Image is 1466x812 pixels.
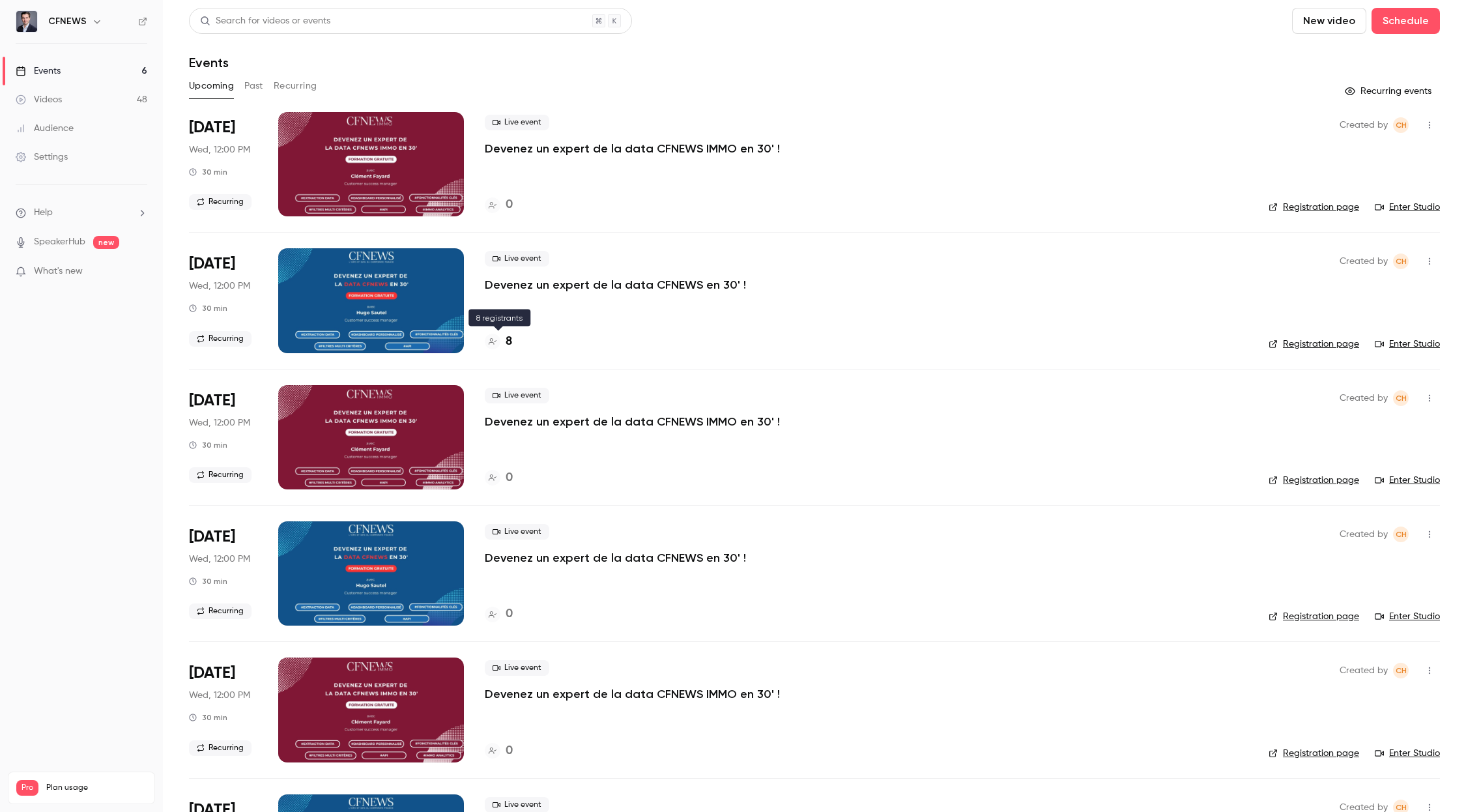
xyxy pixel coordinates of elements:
[46,783,147,793] span: Plan usage
[16,11,37,32] img: CFNEWS
[1269,474,1359,487] a: Registration page
[1375,474,1440,487] a: Enter Studio
[1393,663,1409,678] span: clemence Hasenrader
[189,390,235,411] span: [DATE]
[485,333,512,351] a: 8
[506,333,512,351] h4: 8
[485,469,513,487] a: 0
[485,388,549,403] span: Live event
[1340,117,1388,133] span: Created by
[244,76,263,96] button: Past
[16,151,68,164] div: Settings
[189,553,250,566] span: Wed, 12:00 PM
[132,266,147,278] iframe: Noticeable Trigger
[1393,254,1409,269] span: clemence Hasenrader
[34,265,83,278] span: What's new
[189,663,235,684] span: [DATE]
[93,236,119,249] span: new
[16,65,61,78] div: Events
[189,143,250,156] span: Wed, 12:00 PM
[189,112,257,216] div: Oct 22 Wed, 12:00 PM (Europe/Paris)
[506,605,513,623] h4: 0
[189,280,250,293] span: Wed, 12:00 PM
[1396,117,1407,133] span: cH
[200,14,330,28] div: Search for videos or events
[1340,527,1388,542] span: Created by
[189,416,250,429] span: Wed, 12:00 PM
[485,686,780,702] a: Devenez un expert de la data CFNEWS IMMO en 30' !
[189,576,227,587] div: 30 min
[1269,338,1359,351] a: Registration page
[1269,201,1359,214] a: Registration page
[485,605,513,623] a: 0
[189,385,257,489] div: Nov 12 Wed, 12:00 PM (Europe/Paris)
[189,740,252,756] span: Recurring
[1375,338,1440,351] a: Enter Studio
[34,206,53,220] span: Help
[506,196,513,214] h4: 0
[274,76,317,96] button: Recurring
[189,167,227,177] div: 30 min
[189,712,227,723] div: 30 min
[1396,527,1407,542] span: cH
[1375,747,1440,760] a: Enter Studio
[485,277,746,293] a: Devenez un expert de la data CFNEWS en 30' !
[189,303,227,313] div: 30 min
[1340,390,1388,406] span: Created by
[1393,117,1409,133] span: clemence Hasenrader
[1372,8,1440,34] button: Schedule
[16,780,38,796] span: Pro
[1393,527,1409,542] span: clemence Hasenrader
[1393,390,1409,406] span: clemence Hasenrader
[16,122,74,135] div: Audience
[189,658,257,762] div: Dec 3 Wed, 12:00 PM (Europe/Paris)
[16,93,62,106] div: Videos
[189,521,257,626] div: Nov 19 Wed, 12:00 PM (Europe/Paris)
[485,660,549,676] span: Live event
[34,235,85,249] a: SpeakerHub
[485,115,549,130] span: Live event
[1340,254,1388,269] span: Created by
[16,206,147,220] li: help-dropdown-opener
[485,196,513,214] a: 0
[1375,610,1440,623] a: Enter Studio
[506,469,513,487] h4: 0
[485,251,549,267] span: Live event
[1396,390,1407,406] span: cH
[189,248,257,353] div: Oct 29 Wed, 12:00 PM (Europe/Paris)
[1292,8,1366,34] button: New video
[1396,254,1407,269] span: cH
[189,603,252,619] span: Recurring
[485,414,780,429] a: Devenez un expert de la data CFNEWS IMMO en 30' !
[189,527,235,547] span: [DATE]
[485,524,549,540] span: Live event
[1340,663,1388,678] span: Created by
[189,254,235,274] span: [DATE]
[189,467,252,483] span: Recurring
[189,117,235,138] span: [DATE]
[506,742,513,760] h4: 0
[189,76,234,96] button: Upcoming
[485,141,780,156] a: Devenez un expert de la data CFNEWS IMMO en 30' !
[1396,663,1407,678] span: cH
[1375,201,1440,214] a: Enter Studio
[189,331,252,347] span: Recurring
[189,440,227,450] div: 30 min
[1339,81,1440,102] button: Recurring events
[48,15,87,28] h6: CFNEWS
[1269,610,1359,623] a: Registration page
[189,689,250,702] span: Wed, 12:00 PM
[189,55,229,70] h1: Events
[1269,747,1359,760] a: Registration page
[485,742,513,760] a: 0
[189,194,252,210] span: Recurring
[485,550,746,566] a: Devenez un expert de la data CFNEWS en 30' !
